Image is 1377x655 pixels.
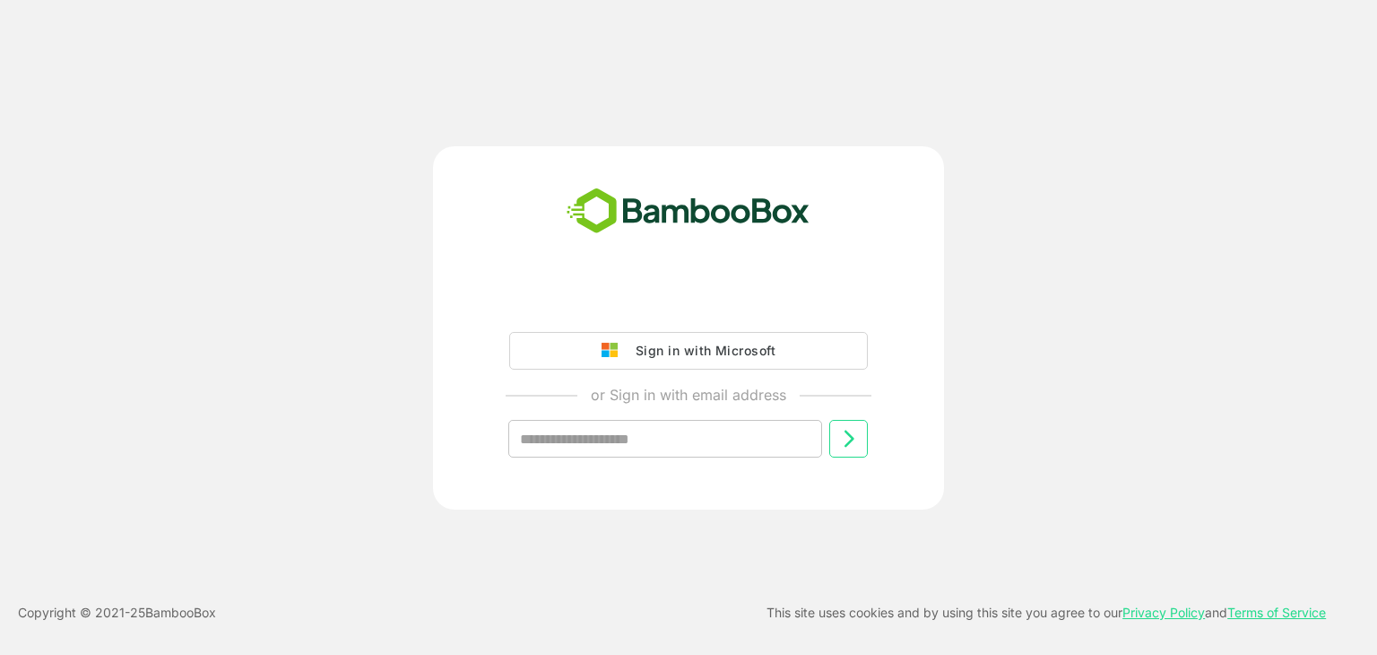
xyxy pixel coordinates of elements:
[1122,605,1205,620] a: Privacy Policy
[18,602,216,624] p: Copyright © 2021- 25 BambooBox
[500,282,877,321] iframe: Sign in with Google Button
[766,602,1326,624] p: This site uses cookies and by using this site you agree to our and
[1227,605,1326,620] a: Terms of Service
[557,182,819,241] img: bamboobox
[591,384,786,406] p: or Sign in with email address
[602,343,627,359] img: google
[627,339,775,362] div: Sign in with Microsoft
